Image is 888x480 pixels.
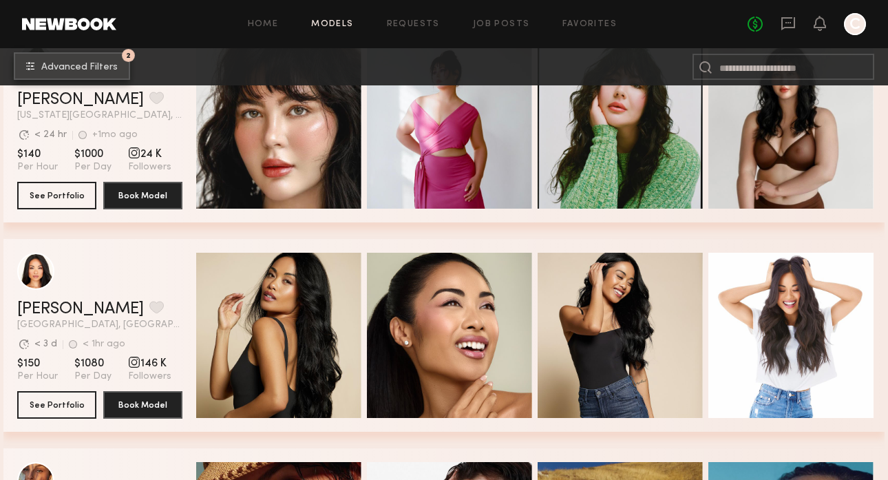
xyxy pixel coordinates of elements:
span: [US_STATE][GEOGRAPHIC_DATA], [GEOGRAPHIC_DATA] [17,111,182,121]
div: < 3 d [34,340,57,349]
span: Per Hour [17,161,58,174]
span: Per Day [74,161,112,174]
a: C [844,13,866,35]
button: 2Advanced Filters [14,52,130,80]
a: [PERSON_NAME] [17,301,144,317]
span: $150 [17,357,58,371]
a: Models [311,20,353,29]
button: Book Model [103,182,182,209]
button: See Portfolio [17,182,96,209]
button: See Portfolio [17,391,96,419]
span: Followers [128,371,171,383]
span: Per Day [74,371,112,383]
span: Followers [128,161,171,174]
span: $1080 [74,357,112,371]
span: $1000 [74,147,112,161]
a: Favorites [562,20,617,29]
span: [GEOGRAPHIC_DATA], [GEOGRAPHIC_DATA] [17,320,182,330]
div: +1mo ago [92,130,138,140]
span: Per Hour [17,371,58,383]
span: 146 K [128,357,171,371]
a: [PERSON_NAME] [17,92,144,108]
span: 24 K [128,147,171,161]
span: Advanced Filters [41,63,118,72]
div: < 1hr ago [83,340,125,349]
a: Requests [387,20,440,29]
a: Job Posts [473,20,530,29]
span: 2 [126,52,131,59]
button: Book Model [103,391,182,419]
a: Home [248,20,279,29]
span: $140 [17,147,58,161]
div: < 24 hr [34,130,67,140]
